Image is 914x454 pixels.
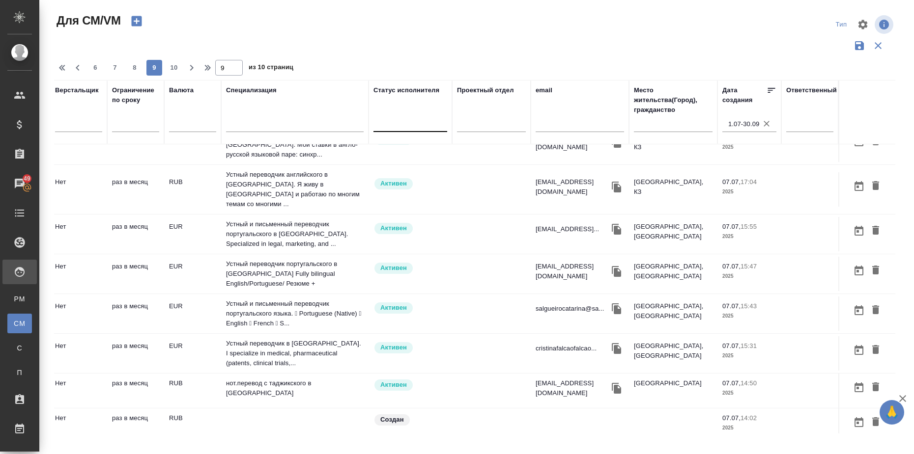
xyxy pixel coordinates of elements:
p: Устный переводчик английского в [GEOGRAPHIC_DATA]. Мои ставки в англо-русской языковой паре: синх... [226,130,364,160]
span: Посмотреть информацию [875,15,895,34]
td: Нет [50,217,107,251]
td: раз в месяц [107,217,164,251]
button: Открыть календарь загрузки [851,177,867,195]
div: Валюта [169,85,194,95]
p: [EMAIL_ADDRESS][DOMAIN_NAME] [536,262,609,281]
p: Устный переводчик английского в [GEOGRAPHIC_DATA]. Я живу в [GEOGRAPHIC_DATA] и работаю по многим... [226,170,364,209]
p: 15:31 [741,342,757,349]
button: Удалить [867,177,884,195]
p: 14:50 [741,379,757,387]
td: раз в месяц [107,336,164,371]
p: 2025 [722,232,776,241]
td: раз в месяц [107,374,164,408]
p: Создан [380,415,404,425]
span: 8 [127,63,143,73]
p: Активен [380,343,407,352]
p: Устный и письменный переводчик португальского языка.  Portuguese (Native)  English  French  S... [226,299,364,328]
p: 2025 [722,351,776,361]
span: 🙏 [884,402,900,423]
p: 2025 [722,187,776,197]
button: Удалить [867,301,884,320]
td: Нет [50,336,107,371]
p: 2025 [722,423,776,433]
td: раз в месяц [107,128,164,162]
a: П [7,363,32,382]
td: [GEOGRAPHIC_DATA], КЗ [629,172,717,207]
p: Устный переводчик португальского в [GEOGRAPHIC_DATA] Fully bilingual English/Portuguese/ Резюме + [226,259,364,289]
td: раз в месяц [107,296,164,331]
p: 07.07, [722,263,741,270]
div: split button [831,17,851,32]
button: Удалить [867,378,884,397]
div: Рядовой исполнитель: назначай с учетом рейтинга [373,177,447,190]
td: Нет [50,257,107,291]
button: 7 [107,60,123,76]
span: 7 [107,63,123,73]
p: Устный и письменный переводчик португальского в [GEOGRAPHIC_DATA]. Specialized in legal, marketin... [226,219,364,249]
div: Специализация [226,85,277,95]
button: Скопировать [609,301,624,316]
button: Открыть календарь загрузки [851,301,867,320]
td: Нет [50,296,107,331]
button: 6 [87,60,103,76]
p: Активен [380,303,407,313]
p: 07.07, [722,223,741,230]
p: 07.07, [722,342,741,349]
div: Место жительства(Город), гражданство [634,85,713,115]
button: Открыть календарь загрузки [851,341,867,359]
span: 10 [166,63,182,73]
td: RUB [164,408,221,443]
p: cristinafalcaofalcao... [536,344,597,353]
td: раз в месяц [107,408,164,443]
div: Рядовой исполнитель: назначай с учетом рейтинга [373,341,447,354]
button: Скопировать [609,180,624,194]
span: П [12,368,27,377]
p: 2025 [722,311,776,321]
button: Открыть календарь загрузки [851,378,867,397]
td: EUR [164,128,221,162]
p: salgueirocatarina@sa... [536,304,604,314]
div: Рядовой исполнитель: назначай с учетом рейтинга [373,262,447,275]
td: [GEOGRAPHIC_DATA], [GEOGRAPHIC_DATA] [629,336,717,371]
div: Статус исполнителя [373,85,439,95]
p: Активен [380,223,407,233]
button: Скопировать [609,222,624,237]
td: EUR [164,217,221,251]
button: Открыть календарь загрузки [851,262,867,280]
button: 🙏 [880,400,904,425]
button: Скопировать [609,341,624,356]
span: CM [12,319,27,328]
div: Проектный отдел [457,85,514,95]
button: Сбросить фильтры [869,36,887,55]
td: Нет [50,408,107,443]
button: Удалить [867,341,884,359]
a: С [7,338,32,358]
p: 07.07, [722,302,741,310]
div: email [536,85,552,95]
button: 10 [166,60,182,76]
p: 14:02 [741,414,757,422]
p: 2025 [722,271,776,281]
p: Активен [380,380,407,390]
td: Нет [50,374,107,408]
div: Рядовой исполнитель: назначай с учетом рейтинга [373,222,447,235]
td: EUR [164,336,221,371]
div: Рядовой исполнитель: назначай с учетом рейтинга [373,378,447,392]
p: [EMAIL_ADDRESS][DOMAIN_NAME] [536,177,609,197]
td: EUR [164,257,221,291]
div: Дата создания [722,85,767,105]
td: Нет [50,172,107,207]
p: 07.07, [722,178,741,186]
button: 8 [127,60,143,76]
p: Активен [380,179,407,188]
span: 49 [18,174,36,184]
p: нот.перевод с таджикского в [GEOGRAPHIC_DATA] [226,378,364,398]
td: EUR [164,296,221,331]
td: [GEOGRAPHIC_DATA], [GEOGRAPHIC_DATA] [629,296,717,331]
span: Для СМ/VM [54,13,121,28]
p: 15:55 [741,223,757,230]
a: CM [7,314,32,333]
div: Ответственный [786,85,837,95]
span: 6 [87,63,103,73]
p: 15:47 [741,263,757,270]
